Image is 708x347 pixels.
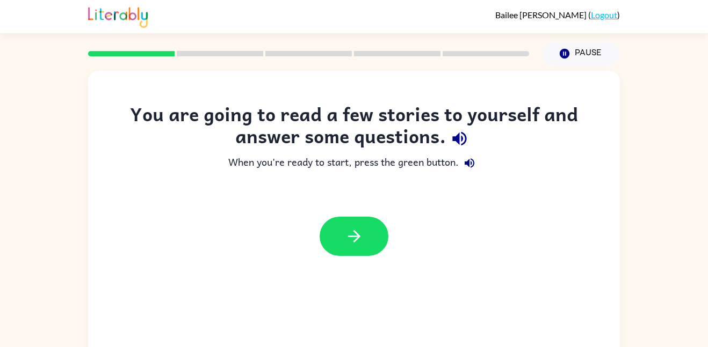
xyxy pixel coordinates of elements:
[110,152,598,174] div: When you're ready to start, press the green button.
[88,4,148,28] img: Literably
[591,10,617,20] a: Logout
[110,103,598,152] div: You are going to read a few stories to yourself and answer some questions.
[495,10,620,20] div: ( )
[542,41,620,66] button: Pause
[495,10,588,20] span: Bailee [PERSON_NAME]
